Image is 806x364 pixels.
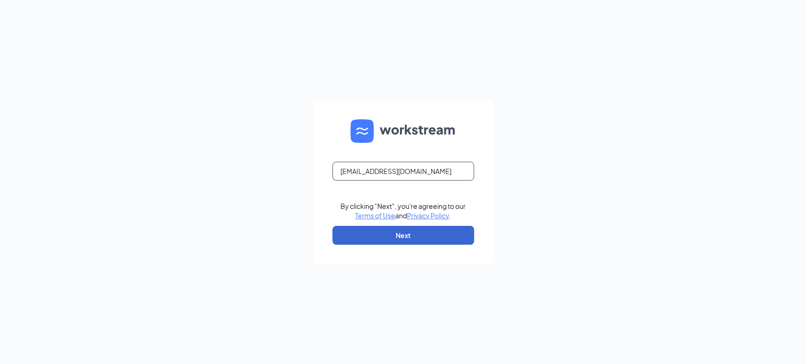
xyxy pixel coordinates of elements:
a: Terms of Use [355,211,395,220]
a: Privacy Policy [407,211,449,220]
button: Next [332,226,474,245]
img: WS logo and Workstream text [350,119,456,143]
input: Email [332,162,474,181]
div: By clicking "Next", you're agreeing to our and . [340,201,466,220]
